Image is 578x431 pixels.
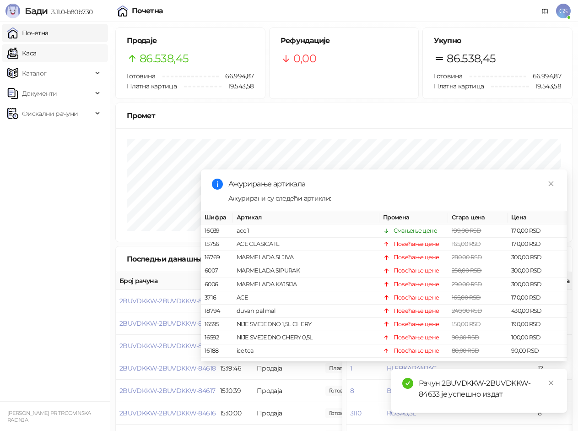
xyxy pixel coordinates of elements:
[127,110,561,121] div: Промет
[508,278,567,291] td: 300,00 RSD
[394,293,439,302] div: Повећање цене
[22,64,47,82] span: Каталог
[452,281,482,288] span: 290,00 RSD
[25,5,48,16] span: Бади
[201,278,233,291] td: 6006
[508,344,567,358] td: 90,00 RSD
[233,318,379,331] td: NIJE SVEJEDNO 1,5L CHERY
[127,82,177,90] span: Платна картица
[119,364,216,372] button: 2BUVDKKW-2BUVDKKW-84618
[233,278,379,291] td: MARMELADA KAJSIJA
[233,264,379,278] td: MARMELADA SIPURAK
[548,380,554,386] span: close
[5,4,20,18] img: Logo
[379,211,448,224] th: Промена
[253,380,322,402] td: Продаја
[201,291,233,305] td: 3716
[419,378,556,400] div: Рачун 2BUVDKKW-2BUVDKKW-84633 је успешно издат
[394,280,439,289] div: Повећање цене
[452,267,482,274] span: 250,00 RSD
[394,306,439,316] div: Повећање цене
[508,305,567,318] td: 430,00 RSD
[22,104,78,123] span: Фискални рачуни
[253,402,322,425] td: Продаја
[452,227,481,234] span: 199,00 RSD
[350,387,354,395] button: 8
[556,4,571,18] span: GS
[119,409,216,417] button: 2BUVDKKW-2BUVDKKW-84616
[201,211,233,224] th: Шифра
[22,84,57,103] span: Документи
[233,305,379,318] td: duvan pal mal
[119,319,217,327] button: 2BUVDKKW-2BUVDKKW-84620
[201,344,233,358] td: 16188
[233,331,379,344] td: NIJE SVEJEDNO CHERY 0,5L
[387,409,416,417] button: ROSA0,5L
[508,238,567,251] td: 170,00 RSD
[548,180,554,187] span: close
[508,318,567,331] td: 190,00 RSD
[325,408,357,418] span: 289,00
[201,305,233,318] td: 18794
[132,7,163,15] div: Почетна
[448,211,508,224] th: Стара цена
[233,238,379,251] td: ACE CLASICA 1L
[201,224,233,238] td: 16039
[452,294,481,301] span: 165,00 RSD
[394,346,439,355] div: Повећање цене
[387,387,429,395] button: BELO PECIVO
[452,254,482,261] span: 280,00 RSD
[452,334,479,341] span: 90,00 RSD
[546,378,556,388] a: Close
[394,226,437,235] div: Смањење цене
[508,251,567,264] td: 300,00 RSD
[233,211,379,224] th: Артикал
[140,50,189,67] span: 86.538,45
[508,224,567,238] td: 170,00 RSD
[233,251,379,264] td: MARMELADA SLJIVA
[394,253,439,262] div: Повећање цене
[402,378,413,389] span: check-circle
[452,321,481,327] span: 150,00 RSD
[508,331,567,344] td: 100,00 RSD
[7,410,91,423] small: [PERSON_NAME] PR TRGOVINSKA RADNJA
[452,307,482,314] span: 240,00 RSD
[201,238,233,251] td: 15756
[293,50,316,67] span: 0,00
[434,72,462,80] span: Готовина
[546,179,556,189] a: Close
[508,291,567,305] td: 170,00 RSD
[394,333,439,342] div: Повећање цене
[119,297,215,305] button: 2BUVDKKW-2BUVDKKW-84621
[233,224,379,238] td: ace 1
[233,344,379,358] td: ice tea
[281,35,408,46] h5: Рефундације
[201,251,233,264] td: 16769
[216,380,253,402] td: 15:10:39
[538,4,552,18] a: Документација
[116,272,216,290] th: Број рачуна
[216,402,253,425] td: 15:10:00
[201,264,233,278] td: 6007
[212,179,223,190] span: info-circle
[447,50,496,67] span: 86.538,45
[219,71,254,81] span: 66.994,87
[127,72,155,80] span: Готовина
[452,240,481,247] span: 165,00 RSD
[394,240,439,249] div: Повећање цене
[325,386,357,396] span: 408,00
[394,360,439,369] div: Повећање цене
[201,318,233,331] td: 16595
[127,253,248,265] div: Последњи данашњи рачуни
[452,347,479,354] span: 80,00 RSD
[452,360,479,367] span: 80,00 RSD
[201,331,233,344] td: 16592
[201,358,233,371] td: 16100
[228,179,556,190] div: Ажурирање артикала
[119,387,215,395] button: 2BUVDKKW-2BUVDKKW-84617
[7,44,36,62] a: Каса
